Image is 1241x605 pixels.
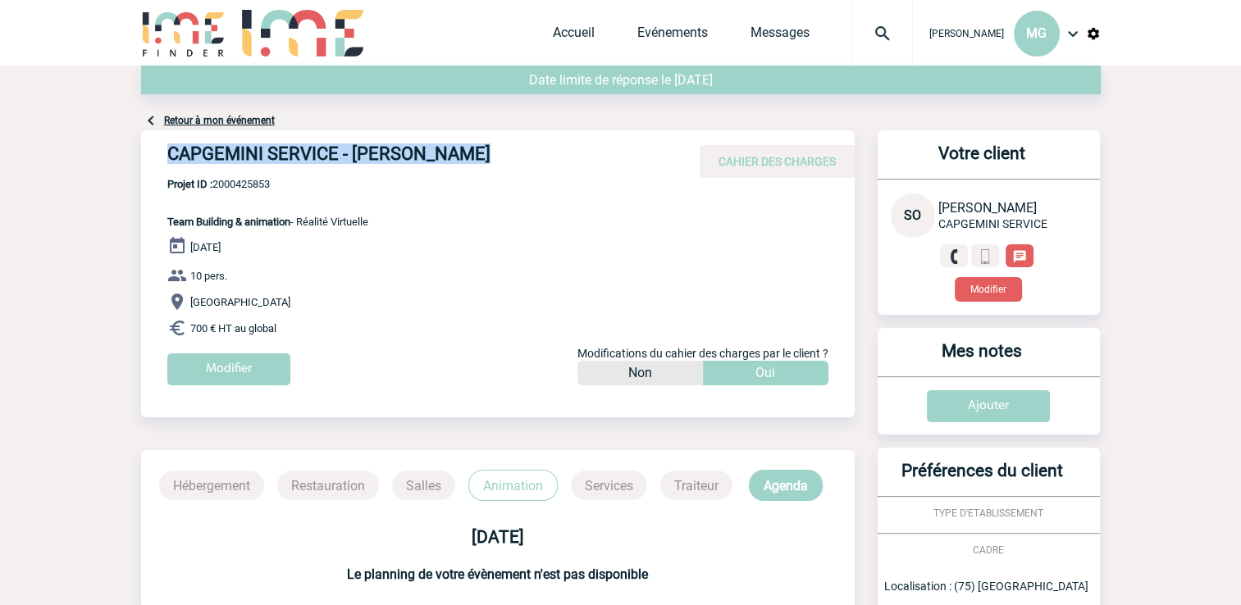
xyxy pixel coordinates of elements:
[1012,249,1027,264] img: chat-24-px-w.png
[1026,25,1047,41] span: MG
[938,217,1047,230] span: CAPGEMINI SERVICE
[933,507,1043,519] span: TYPE D'ETABLISSEMENT
[904,207,921,223] span: SO
[468,470,558,501] p: Animation
[929,28,1004,39] span: [PERSON_NAME]
[577,347,828,360] span: Modifications du cahier des charges par le client ?
[529,72,713,88] span: Date limite de réponse le [DATE]
[141,566,855,582] h3: Le planning de votre évènement n'est pas disponible
[141,10,226,57] img: IME-Finder
[749,470,823,501] p: Agenda
[167,216,290,228] span: Team Building & animation
[190,241,221,253] span: [DATE]
[927,390,1050,422] input: Ajouter
[190,322,276,334] span: 700 € HT au global
[955,277,1022,302] button: Modifier
[884,341,1080,376] h3: Mes notes
[973,544,1004,556] span: CADRE
[884,143,1080,179] h3: Votre client
[571,471,647,500] p: Services
[472,527,524,547] b: [DATE]
[159,471,264,500] p: Hébergement
[553,25,595,48] a: Accueil
[637,25,708,48] a: Evénements
[751,25,810,48] a: Messages
[167,216,368,228] span: - Réalité Virtuelle
[167,178,212,190] b: Projet ID :
[190,296,290,308] span: [GEOGRAPHIC_DATA]
[167,143,659,171] h4: CAPGEMINI SERVICE - [PERSON_NAME]
[167,353,290,385] input: Modifier
[978,249,992,264] img: portable.png
[167,178,368,190] span: 2000425853
[938,200,1037,216] span: [PERSON_NAME]
[884,461,1080,496] h3: Préférences du client
[277,471,379,500] p: Restauration
[719,155,836,168] span: CAHIER DES CHARGES
[755,361,775,385] p: Oui
[164,115,275,126] a: Retour à mon événement
[660,471,732,500] p: Traiteur
[884,580,1088,593] span: Localisation : (75) [GEOGRAPHIC_DATA]
[392,471,455,500] p: Salles
[628,361,652,385] p: Non
[947,249,961,264] img: fixe.png
[190,270,227,282] span: 10 pers.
